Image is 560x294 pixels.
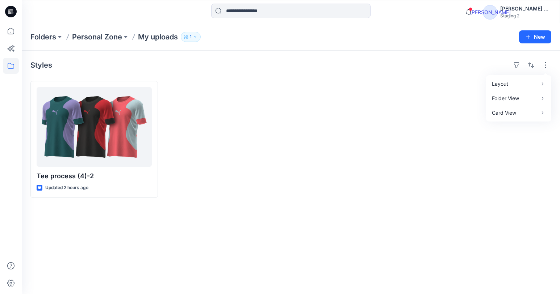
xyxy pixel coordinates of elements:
h4: Styles [30,61,52,69]
button: [PERSON_NAME][PERSON_NAME] AngStaging 2 [483,4,551,19]
p: Folder View [492,94,538,103]
p: Layout [492,80,538,88]
p: Card View [492,108,538,117]
span: [PERSON_NAME] [483,5,497,20]
a: Personal Zone [72,32,122,42]
button: Layout [488,77,550,91]
button: Card View [488,106,550,120]
div: Staging 2 [500,13,551,18]
p: My uploads [138,32,178,42]
p: 1 [190,33,192,41]
p: Updated 2 hours ago [45,184,88,192]
div: [PERSON_NAME] Ang [500,4,551,13]
a: Folders [30,32,56,42]
button: Folder View [488,91,550,106]
p: Tee process (4)-2 [37,171,152,181]
button: 1 [181,32,201,42]
a: Tee process (4)-2 [37,87,152,167]
button: New [519,30,551,43]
